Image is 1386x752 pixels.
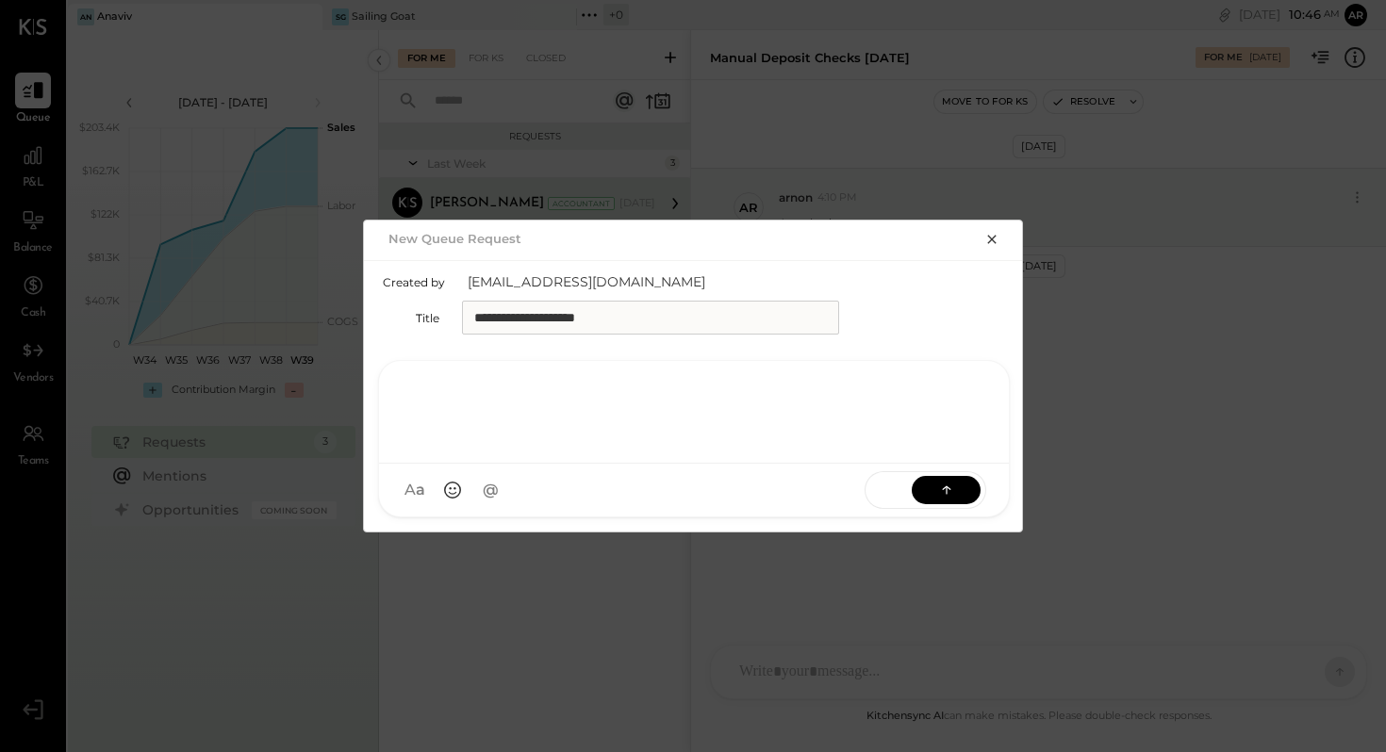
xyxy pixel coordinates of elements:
[468,272,845,291] span: [EMAIL_ADDRESS][DOMAIN_NAME]
[383,275,445,289] label: Created by
[388,231,521,246] h2: New Queue Request
[416,481,425,499] span: a
[383,311,439,325] label: Title
[483,481,499,499] span: @
[473,473,507,507] button: @
[398,473,432,507] button: Aa
[866,466,912,514] span: SEND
